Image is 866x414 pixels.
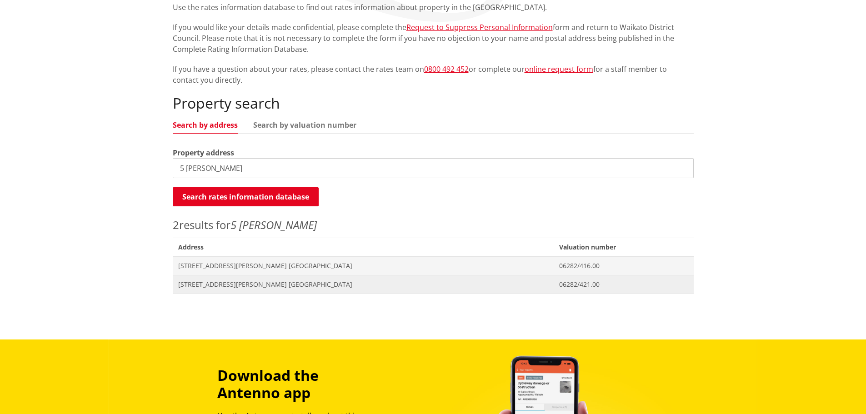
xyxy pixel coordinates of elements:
span: 06282/421.00 [559,280,688,289]
a: Search by address [173,121,238,129]
p: If you have a question about your rates, please contact the rates team on or complete our for a s... [173,64,694,85]
span: Address [173,238,554,256]
span: [STREET_ADDRESS][PERSON_NAME] [GEOGRAPHIC_DATA] [178,280,549,289]
a: 0800 492 452 [424,64,469,74]
input: e.g. Duke Street NGARUAWAHIA [173,158,694,178]
a: online request form [525,64,593,74]
p: Use the rates information database to find out rates information about property in the [GEOGRAPHI... [173,2,694,13]
a: [STREET_ADDRESS][PERSON_NAME] [GEOGRAPHIC_DATA] 06282/416.00 [173,256,694,275]
h2: Property search [173,95,694,112]
label: Property address [173,147,234,158]
span: 2 [173,217,179,232]
em: 5 [PERSON_NAME] [230,217,317,232]
span: 06282/416.00 [559,261,688,270]
button: Search rates information database [173,187,319,206]
p: If you would like your details made confidential, please complete the form and return to Waikato ... [173,22,694,55]
a: Search by valuation number [253,121,356,129]
a: Request to Suppress Personal Information [406,22,553,32]
p: results for [173,217,694,233]
iframe: Messenger Launcher [824,376,857,409]
span: [STREET_ADDRESS][PERSON_NAME] [GEOGRAPHIC_DATA] [178,261,549,270]
a: [STREET_ADDRESS][PERSON_NAME] [GEOGRAPHIC_DATA] 06282/421.00 [173,275,694,294]
h3: Download the Antenno app [217,367,382,402]
span: Valuation number [554,238,693,256]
